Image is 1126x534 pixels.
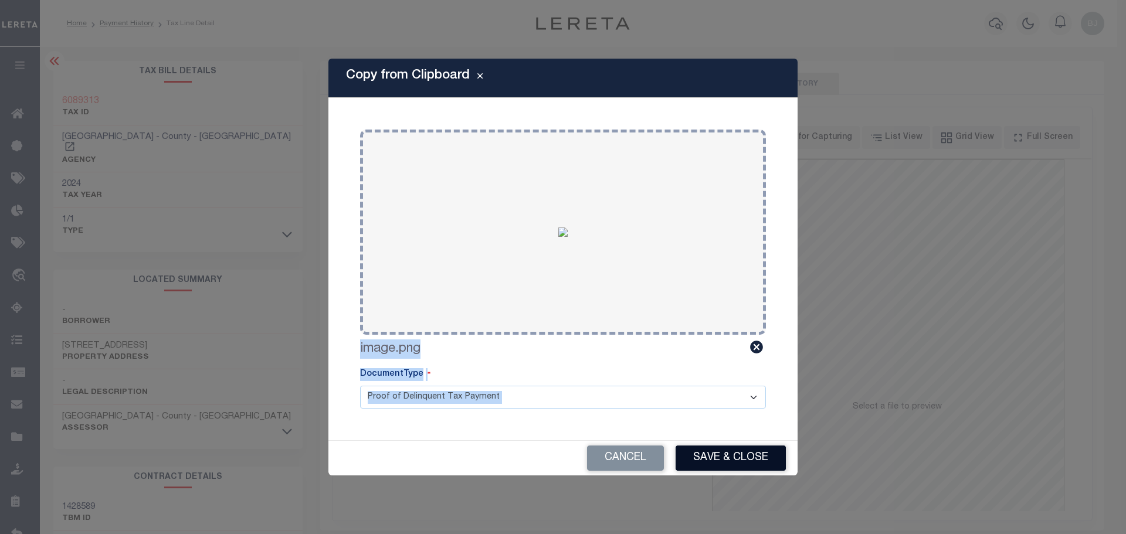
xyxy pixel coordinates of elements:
[587,445,664,471] button: Cancel
[346,68,470,83] h5: Copy from Clipboard
[470,71,490,85] button: Close
[676,445,786,471] button: Save & Close
[360,339,420,359] label: image.png
[360,368,430,381] label: DocumentType
[558,227,568,237] img: c542217e-33e2-4848-9664-b81ce5580d31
